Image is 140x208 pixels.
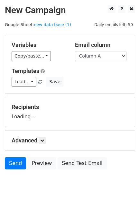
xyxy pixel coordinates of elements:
[5,22,71,27] small: Google Sheet:
[75,41,129,49] h5: Email column
[28,157,56,169] a: Preview
[12,77,36,87] a: Load...
[12,104,128,111] h5: Recipients
[58,157,107,169] a: Send Test Email
[12,51,51,61] a: Copy/paste...
[12,41,65,49] h5: Variables
[5,157,26,169] a: Send
[5,5,135,16] h2: New Campaign
[12,137,128,144] h5: Advanced
[12,104,128,120] div: Loading...
[12,68,39,74] a: Templates
[34,22,71,27] a: new data base (1)
[92,22,135,27] a: Daily emails left: 50
[92,21,135,28] span: Daily emails left: 50
[46,77,63,87] button: Save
